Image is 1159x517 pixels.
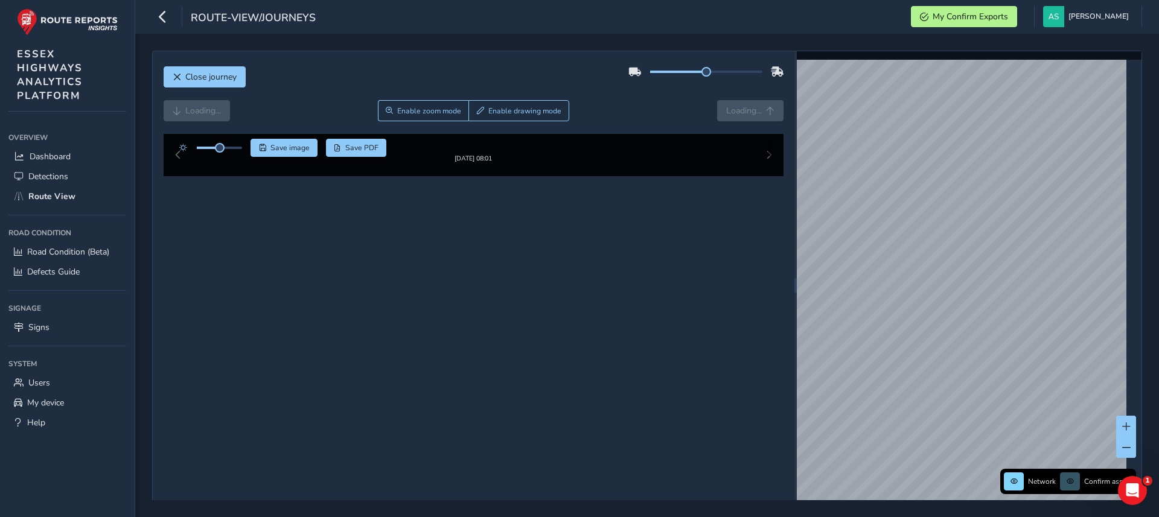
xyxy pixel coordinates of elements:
button: Zoom [378,100,469,121]
a: Defects Guide [8,262,126,282]
span: [PERSON_NAME] [1068,6,1129,27]
a: Dashboard [8,147,126,167]
iframe: Intercom live chat [1118,476,1147,505]
span: Confirm assets [1084,477,1132,486]
a: Road Condition (Beta) [8,242,126,262]
span: 1 [1143,476,1152,486]
div: [DATE] 08:01 [436,163,510,173]
span: Users [28,377,50,389]
span: Network [1028,477,1056,486]
span: Signs [28,322,49,333]
span: ESSEX HIGHWAYS ANALYTICS PLATFORM [17,47,83,103]
span: My device [27,397,64,408]
span: Detections [28,171,68,182]
span: Dashboard [30,151,71,162]
span: My Confirm Exports [933,11,1008,22]
span: Close journey [185,71,237,83]
div: System [8,355,126,373]
a: My device [8,393,126,413]
span: route-view/journeys [191,10,316,27]
div: Road Condition [8,224,126,242]
a: Users [8,373,126,393]
button: [PERSON_NAME] [1043,6,1133,27]
a: Help [8,413,126,433]
img: rr logo [17,8,118,36]
span: Help [27,417,45,428]
div: Signage [8,299,126,317]
button: Draw [468,100,569,121]
button: PDF [326,139,387,157]
span: Defects Guide [27,266,80,278]
span: Enable drawing mode [488,106,561,116]
button: My Confirm Exports [911,6,1017,27]
a: Signs [8,317,126,337]
img: diamond-layout [1043,6,1064,27]
button: Save [251,139,318,157]
span: Save image [270,143,310,153]
button: Close journey [164,66,246,87]
span: Road Condition (Beta) [27,246,109,258]
span: Enable zoom mode [397,106,461,116]
a: Route View [8,186,126,206]
span: Route View [28,191,75,202]
span: Save PDF [345,143,378,153]
a: Detections [8,167,126,186]
div: Overview [8,128,126,147]
img: Thumbnail frame [436,152,510,163]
